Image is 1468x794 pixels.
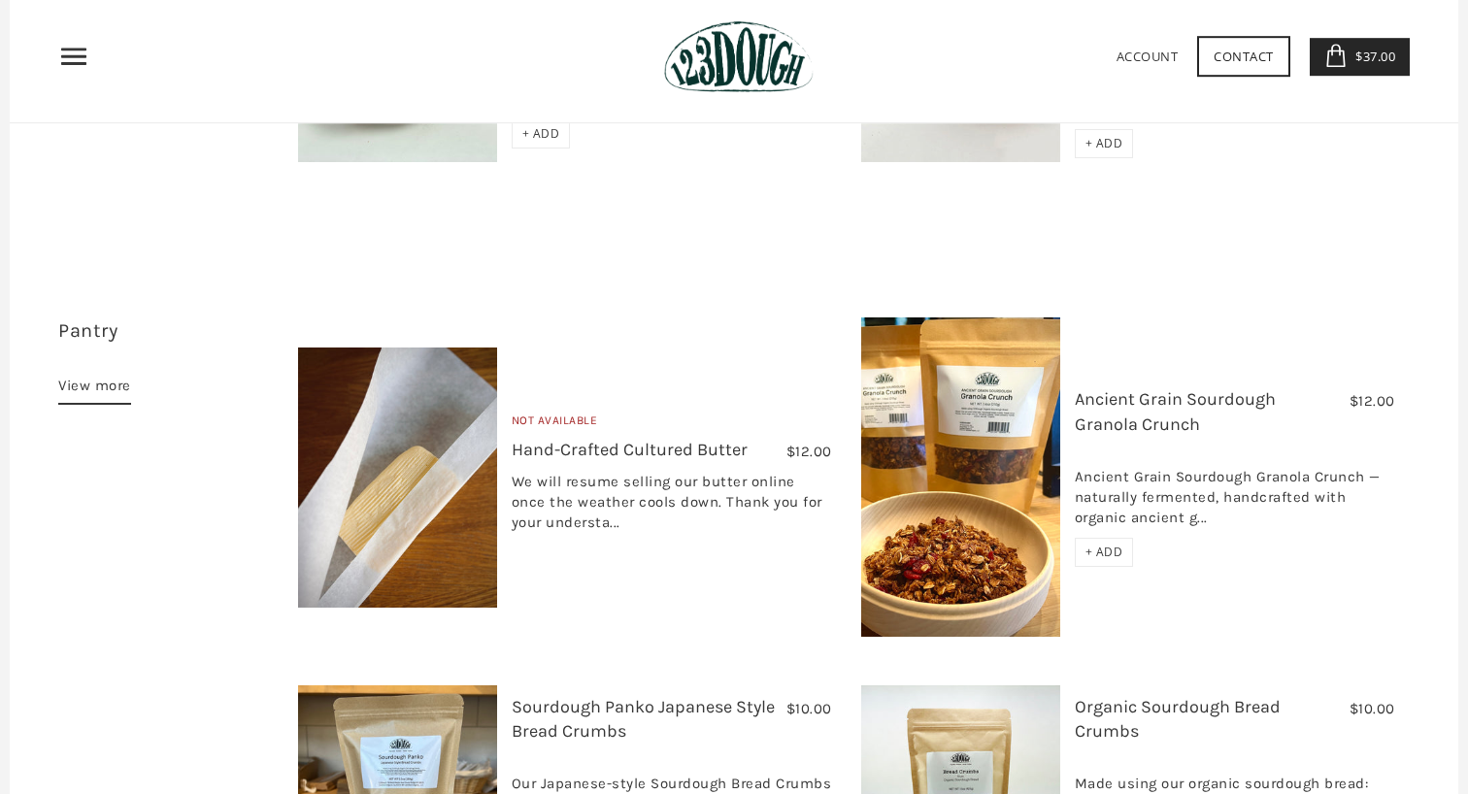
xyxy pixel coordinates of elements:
[1350,700,1395,717] span: $10.00
[58,374,131,405] a: View more
[1075,388,1276,434] a: Ancient Grain Sourdough Granola Crunch
[1085,544,1123,560] span: + ADD
[1075,538,1134,567] div: + ADD
[512,696,775,742] a: Sourdough Panko Japanese Style Bread Crumbs
[298,347,497,608] img: Hand-Crafted Cultured Butter
[1075,696,1281,742] a: Organic Sourdough Bread Crumbs
[664,20,813,93] img: 123Dough Bakery
[58,319,117,342] a: Pantry
[1310,38,1411,76] a: $37.00
[58,317,284,374] h3: 30 items
[786,700,832,717] span: $10.00
[1351,48,1395,65] span: $37.00
[512,412,832,438] div: Not Available
[1197,36,1290,77] a: Contact
[1075,129,1134,158] div: + ADD
[1117,48,1179,65] a: Account
[861,317,1060,636] img: Ancient Grain Sourdough Granola Crunch
[512,439,748,460] a: Hand-Crafted Cultured Butter
[1085,135,1123,151] span: + ADD
[512,119,571,149] div: + ADD
[786,443,832,460] span: $12.00
[58,41,89,72] nav: Primary
[1075,447,1395,538] div: Ancient Grain Sourdough Granola Crunch — naturally fermented, handcrafted with organic ancient g...
[1350,392,1395,410] span: $12.00
[522,125,560,142] span: + ADD
[512,472,832,543] div: We will resume selling our butter online once the weather cools down. Thank you for your understa...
